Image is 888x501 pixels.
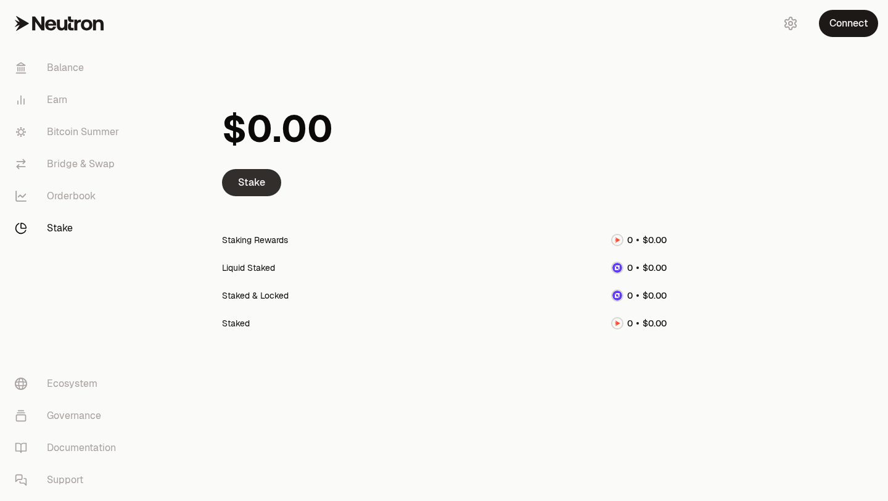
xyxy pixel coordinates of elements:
[612,263,622,273] img: dNTRN Logo
[5,180,133,212] a: Orderbook
[5,212,133,244] a: Stake
[5,464,133,496] a: Support
[5,84,133,116] a: Earn
[5,148,133,180] a: Bridge & Swap
[612,291,622,300] img: dNTRN Logo
[5,52,133,84] a: Balance
[222,234,288,246] div: Staking Rewards
[5,368,133,400] a: Ecosystem
[5,400,133,432] a: Governance
[819,10,878,37] button: Connect
[612,318,622,328] img: NTRN Logo
[5,116,133,148] a: Bitcoin Summer
[222,317,250,329] div: Staked
[5,432,133,464] a: Documentation
[612,235,622,245] img: NTRN Logo
[222,289,289,302] div: Staked & Locked
[222,169,281,196] a: Stake
[222,262,275,274] div: Liquid Staked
